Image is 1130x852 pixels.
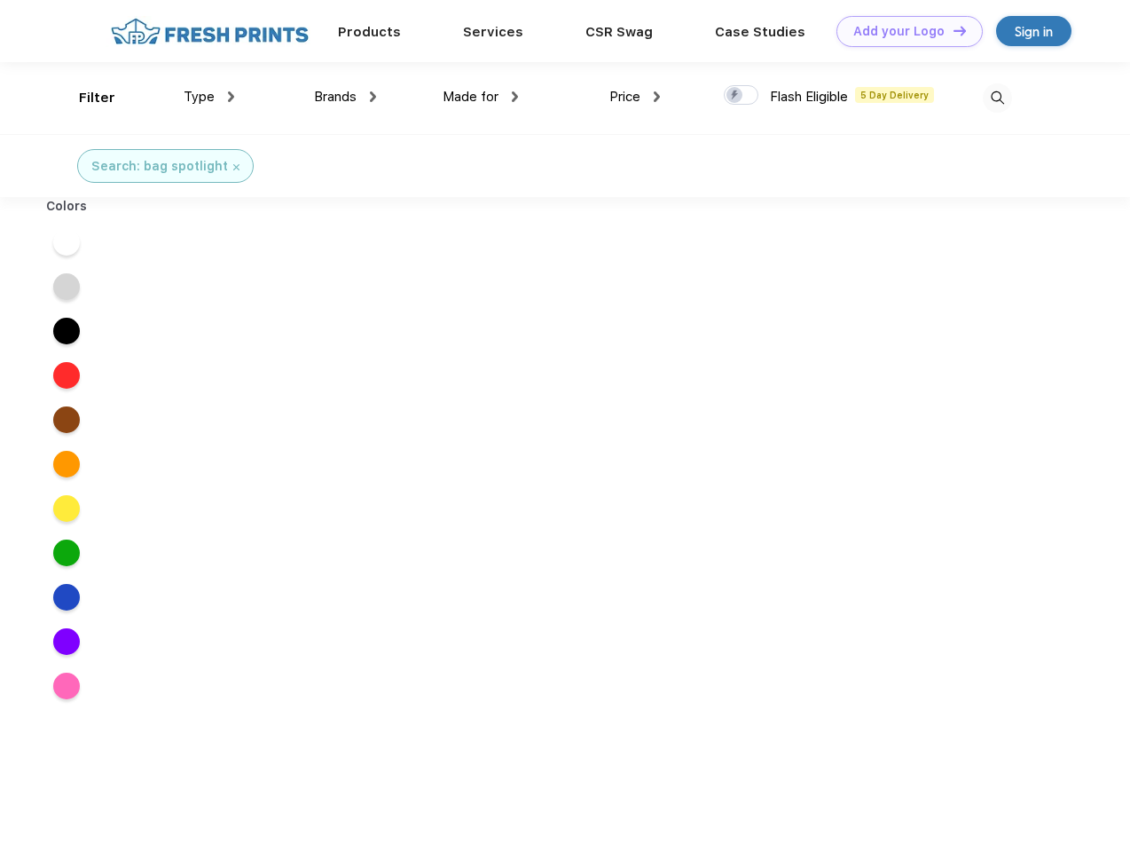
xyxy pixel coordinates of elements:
[609,89,640,105] span: Price
[770,89,848,105] span: Flash Eligible
[184,89,215,105] span: Type
[106,16,314,47] img: fo%20logo%202.webp
[512,91,518,102] img: dropdown.png
[370,91,376,102] img: dropdown.png
[33,197,101,216] div: Colors
[91,157,228,176] div: Search: bag spotlight
[1015,21,1053,42] div: Sign in
[996,16,1071,46] a: Sign in
[338,24,401,40] a: Products
[233,164,239,170] img: filter_cancel.svg
[654,91,660,102] img: dropdown.png
[855,87,934,103] span: 5 Day Delivery
[228,91,234,102] img: dropdown.png
[314,89,357,105] span: Brands
[953,26,966,35] img: DT
[983,83,1012,113] img: desktop_search.svg
[443,89,498,105] span: Made for
[79,88,115,108] div: Filter
[853,24,945,39] div: Add your Logo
